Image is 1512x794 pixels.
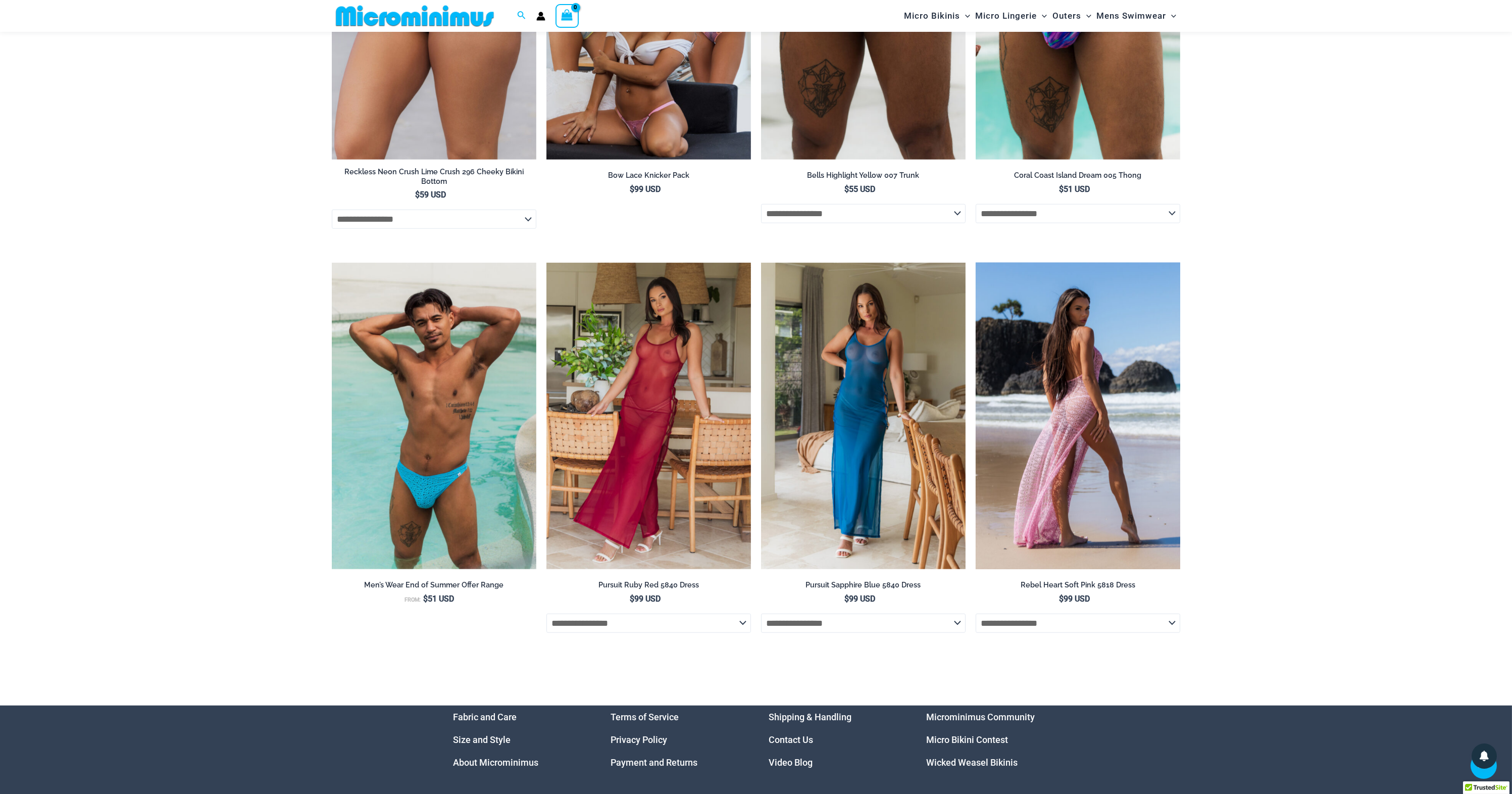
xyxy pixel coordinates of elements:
[769,712,851,722] a: Shipping & Handling
[976,171,1180,180] h2: Coral Coast Island Dream 005 Thong
[845,184,849,194] span: $
[927,734,1009,745] a: Micro Bikini Contest
[424,594,455,604] bdi: 51 USD
[332,580,536,593] a: Men’s Wear End of Summer Offer Range
[546,580,751,593] a: Pursuit Ruby Red 5840 Dress
[927,712,1035,722] a: Microminimus Community
[332,263,536,570] img: Coral Coast Highlight Blue 005 Thong 10
[769,757,813,768] a: Video Blog
[611,757,698,768] a: Payment and Returns
[761,580,966,590] h2: Pursuit Sapphire Blue 5840 Dress
[611,706,744,774] nav: Menu
[630,594,635,604] span: $
[546,171,751,184] a: Bow Lace Knicker Pack
[546,171,751,180] h2: Bow Lace Knicker Pack
[960,3,970,29] span: Menu Toggle
[769,706,901,774] nav: Menu
[424,594,428,604] span: $
[332,167,536,186] h2: Reckless Neon Crush Lime Crush 296 Cheeky Bikini Bottom
[761,263,966,570] img: Pursuit Sapphire Blue 5840 Dress 02
[761,580,966,593] a: Pursuit Sapphire Blue 5840 Dress
[453,706,586,774] aside: Footer Widget 1
[453,757,538,768] a: About Microminimus
[927,706,1060,774] aside: Footer Widget 4
[332,263,536,570] a: Coral Coast Highlight Blue 005 Thong 10Coral Coast Chevron Black 005 Thong 03Coral Coast Chevron ...
[973,3,1049,29] a: Micro LingerieMenu ToggleMenu Toggle
[556,4,579,27] a: View Shopping Cart, empty
[453,712,517,722] a: Fabric and Care
[845,594,876,604] bdi: 99 USD
[546,263,751,570] a: Pursuit Ruby Red 5840 Dress 02Pursuit Ruby Red 5840 Dress 03Pursuit Ruby Red 5840 Dress 03
[453,706,586,774] nav: Menu
[630,184,661,194] bdi: 99 USD
[975,3,1037,29] span: Micro Lingerie
[1094,3,1179,29] a: Mens SwimwearMenu ToggleMenu Toggle
[1060,184,1090,194] bdi: 51 USD
[611,734,668,745] a: Privacy Policy
[927,706,1060,774] nav: Menu
[416,190,446,200] bdi: 59 USD
[769,706,901,774] aside: Footer Widget 3
[546,580,751,590] h2: Pursuit Ruby Red 5840 Dress
[904,3,960,29] span: Micro Bikinis
[332,167,536,190] a: Reckless Neon Crush Lime Crush 296 Cheeky Bikini Bottom
[630,184,635,194] span: $
[761,263,966,570] a: Pursuit Sapphire Blue 5840 Dress 02Pursuit Sapphire Blue 5840 Dress 04Pursuit Sapphire Blue 5840 ...
[976,263,1180,570] img: Rebel Heart Soft Pink 5818 Dress 04
[405,597,421,603] span: From:
[1037,3,1047,29] span: Menu Toggle
[976,263,1180,570] a: Rebel Heart Soft Pink 5818 Dress 01Rebel Heart Soft Pink 5818 Dress 04Rebel Heart Soft Pink 5818 ...
[1052,3,1081,29] span: Outers
[761,171,966,180] h2: Bells Highlight Yellow 007 Trunk
[1166,3,1176,29] span: Menu Toggle
[1060,594,1090,604] bdi: 99 USD
[976,580,1180,590] h2: Rebel Heart Soft Pink 5818 Dress
[927,757,1018,768] a: Wicked Weasel Bikinis
[976,171,1180,184] a: Coral Coast Island Dream 005 Thong
[332,5,498,27] img: MM SHOP LOGO FLAT
[416,190,420,200] span: $
[1096,3,1166,29] span: Mens Swimwear
[611,706,744,774] aside: Footer Widget 2
[845,184,876,194] bdi: 55 USD
[1060,184,1064,194] span: $
[769,734,813,745] a: Contact Us
[1060,594,1064,604] span: $
[546,263,751,570] img: Pursuit Ruby Red 5840 Dress 02
[453,734,511,745] a: Size and Style
[845,594,849,604] span: $
[761,171,966,184] a: Bells Highlight Yellow 007 Trunk
[1050,3,1094,29] a: OutersMenu ToggleMenu Toggle
[517,10,526,22] a: Search icon link
[611,712,679,722] a: Terms of Service
[901,3,973,29] a: Micro BikinisMenu ToggleMenu Toggle
[976,580,1180,593] a: Rebel Heart Soft Pink 5818 Dress
[1081,3,1091,29] span: Menu Toggle
[332,580,536,590] h2: Men’s Wear End of Summer Offer Range
[630,594,661,604] bdi: 99 USD
[900,2,1180,30] nav: Site Navigation
[536,12,545,21] a: Account icon link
